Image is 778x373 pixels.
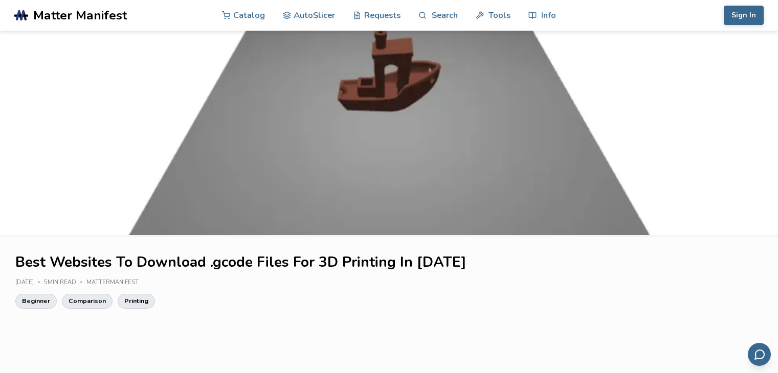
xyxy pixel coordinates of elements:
[724,6,764,25] button: Sign In
[15,294,57,308] a: Beginner
[748,343,771,366] button: Send feedback via email
[15,279,44,286] div: [DATE]
[15,254,762,270] h1: Best Websites To Download .gcode Files For 3D Printing In [DATE]
[33,8,127,22] span: Matter Manifest
[118,294,155,308] a: Printing
[86,279,146,286] div: MatterManifest
[44,279,86,286] div: 5 min read
[62,294,113,308] a: Comparison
